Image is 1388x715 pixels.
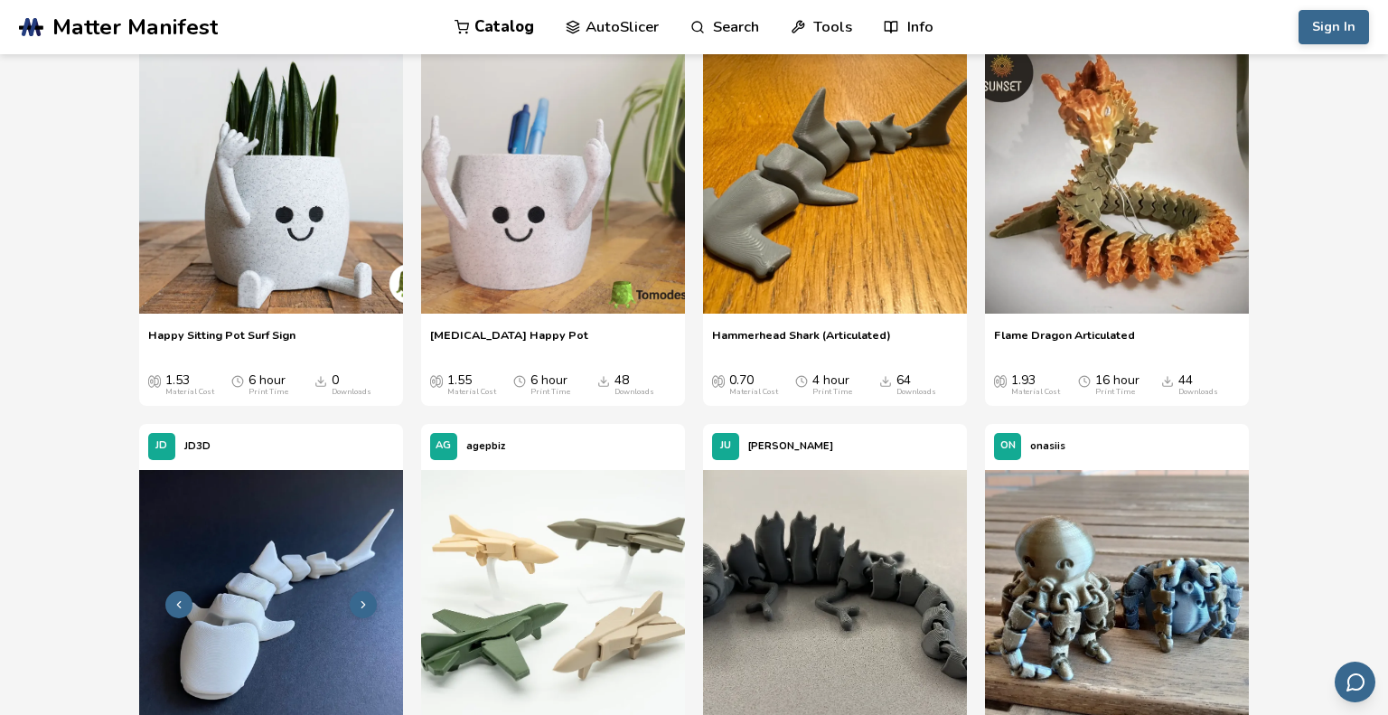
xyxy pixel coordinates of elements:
[1178,373,1218,397] div: 44
[447,373,496,397] div: 1.55
[720,440,731,452] span: JU
[748,437,833,456] p: [PERSON_NAME]
[530,388,570,397] div: Print Time
[1335,662,1375,702] button: Send feedback via email
[466,437,505,456] p: agepbiz
[165,373,214,397] div: 1.53
[614,373,654,397] div: 48
[712,373,725,388] span: Average Cost
[994,328,1135,355] a: Flame Dragon Articulated
[896,388,936,397] div: Downloads
[314,373,327,388] span: Downloads
[184,437,211,456] p: JD3D
[530,373,570,397] div: 6 hour
[52,14,218,40] span: Matter Manifest
[447,388,496,397] div: Material Cost
[249,373,288,397] div: 6 hour
[614,388,654,397] div: Downloads
[1000,440,1016,452] span: ON
[1299,10,1369,44] button: Sign In
[597,373,610,388] span: Downloads
[795,373,808,388] span: Average Print Time
[155,440,167,452] span: JD
[1095,373,1139,397] div: 16 hour
[249,388,288,397] div: Print Time
[148,373,161,388] span: Average Cost
[896,373,936,397] div: 64
[729,388,778,397] div: Material Cost
[1078,373,1091,388] span: Average Print Time
[1011,388,1060,397] div: Material Cost
[148,328,295,355] a: Happy Sitting Pot Surf Sign
[812,388,852,397] div: Print Time
[1030,437,1065,456] p: onasiis
[332,373,371,397] div: 0
[430,373,443,388] span: Average Cost
[1178,388,1218,397] div: Downloads
[712,328,891,355] a: Hammerhead Shark (Articulated)
[1161,373,1174,388] span: Downloads
[436,440,451,452] span: AG
[1011,373,1060,397] div: 1.93
[430,328,588,355] a: [MEDICAL_DATA] Happy Pot
[513,373,526,388] span: Average Print Time
[231,373,244,388] span: Average Print Time
[994,373,1007,388] span: Average Cost
[1095,388,1135,397] div: Print Time
[812,373,852,397] div: 4 hour
[165,388,214,397] div: Material Cost
[879,373,892,388] span: Downloads
[332,388,371,397] div: Downloads
[729,373,778,397] div: 0.70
